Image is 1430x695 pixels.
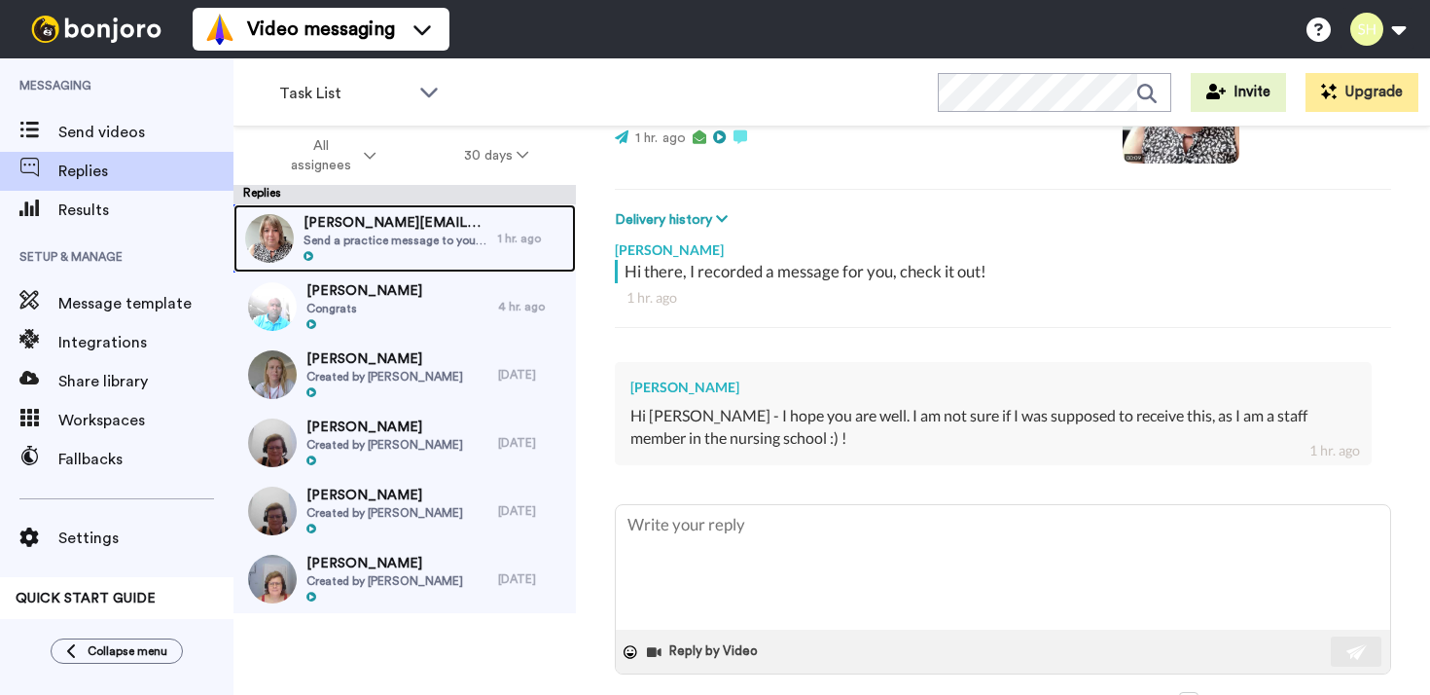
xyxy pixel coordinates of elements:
div: [DATE] [498,367,566,383]
button: Invite [1191,73,1286,112]
span: [PERSON_NAME] [306,486,463,505]
img: 75364cf7-7557-4ced-9b0f-b146d891accc-thumb.jpg [248,282,297,331]
span: All assignees [281,136,360,175]
span: [PERSON_NAME][EMAIL_ADDRESS][PERSON_NAME][DOMAIN_NAME] [304,213,488,233]
div: Hi there, I recorded a message for you, check it out! [625,260,1386,283]
span: 1 hr. ago [635,131,686,145]
div: Replies [233,185,576,204]
span: Send a practice message to yourself [304,233,488,248]
a: [PERSON_NAME][EMAIL_ADDRESS][PERSON_NAME][DOMAIN_NAME]Send a practice message to yourself1 hr. ago [233,204,576,273]
img: vm-color.svg [204,14,235,45]
span: Replies [58,160,233,183]
span: [PERSON_NAME] [306,281,422,301]
span: Results [58,199,233,222]
div: [DATE] [498,571,566,587]
a: [PERSON_NAME]Created by [PERSON_NAME][DATE] [233,545,576,613]
span: Settings [58,527,233,550]
button: Delivery history [615,209,733,231]
div: 4 hr. ago [498,299,566,314]
span: [PERSON_NAME] [306,349,463,369]
a: [PERSON_NAME]Created by [PERSON_NAME][DATE] [233,409,576,477]
span: 60% [16,616,41,632]
span: Fallbacks [58,448,233,471]
div: [PERSON_NAME] [630,378,1356,397]
a: [PERSON_NAME]Created by [PERSON_NAME][DATE] [233,341,576,409]
span: Workspaces [58,409,233,432]
img: bj-logo-header-white.svg [23,16,169,43]
span: Task List [279,82,410,105]
span: Share library [58,370,233,393]
button: Upgrade [1305,73,1418,112]
div: [DATE] [498,503,566,519]
div: [PERSON_NAME] [615,231,1391,260]
img: send-white.svg [1346,644,1368,660]
span: Created by [PERSON_NAME] [306,437,463,453]
span: Message template [58,292,233,315]
button: Collapse menu [51,639,183,664]
div: [DATE] [498,435,566,451]
button: Reply by Video [645,638,764,667]
span: [PERSON_NAME] [306,554,463,573]
a: [PERSON_NAME]Created by [PERSON_NAME][DATE] [233,477,576,545]
span: Congrats [306,301,422,316]
div: 1 hr. ago [626,288,1379,308]
span: Video messaging [247,16,395,43]
span: Created by [PERSON_NAME] [306,369,463,384]
span: Collapse menu [88,643,167,659]
button: All assignees [237,128,420,183]
button: 30 days [420,138,573,173]
span: Created by [PERSON_NAME] [306,573,463,589]
span: Integrations [58,331,233,354]
div: Hi [PERSON_NAME] - I hope you are well. I am not sure if I was supposed to receive this, as I am ... [630,405,1356,450]
img: 272171ea-6837-4f31-ac15-72273516540c-thumb.jpg [248,555,297,604]
div: 1 hr. ago [1309,441,1360,460]
div: 1 hr. ago [498,231,566,246]
img: 50435317-875b-43aa-ad16-f3ebc6ec1342-thumb.jpg [248,419,297,467]
span: [PERSON_NAME] [306,418,463,437]
img: 302847df-ee79-416a-be10-e70b379c65ff-thumb.jpg [245,214,294,263]
img: e4621a27-40dd-443c-a21c-4c469c03d70e-thumb.jpg [248,487,297,535]
a: [PERSON_NAME]Congrats4 hr. ago [233,273,576,341]
span: Send videos [58,121,233,144]
span: QUICK START GUIDE [16,592,156,605]
img: 75ede844-e2e9-4151-9286-92490e04c588-thumb.jpg [248,350,297,399]
span: Created by [PERSON_NAME] [306,505,463,521]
